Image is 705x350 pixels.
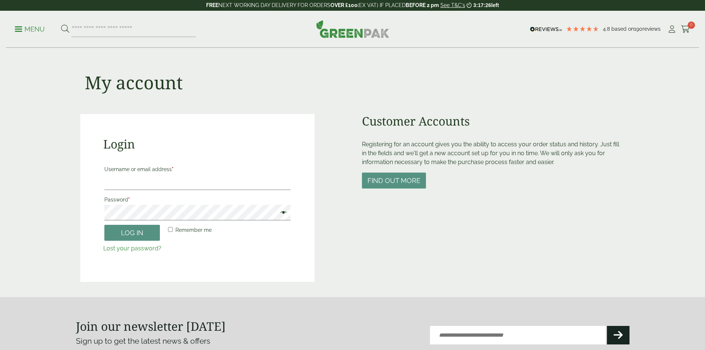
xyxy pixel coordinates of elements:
i: Cart [681,26,690,33]
img: GreenPak Supplies [316,20,389,38]
strong: FREE [206,2,218,8]
span: Based on [611,26,634,32]
span: reviews [642,26,661,32]
a: Menu [15,25,45,32]
i: My Account [667,26,677,33]
img: REVIEWS.io [530,27,562,32]
span: left [491,2,499,8]
h2: Customer Accounts [362,114,625,128]
a: Find out more [362,177,426,184]
h2: Login [103,137,292,151]
p: Registering for an account gives you the ability to access your order status and history. Just fi... [362,140,625,167]
input: Remember me [168,227,173,232]
strong: BEFORE 2 pm [406,2,439,8]
span: Remember me [175,227,212,233]
div: 4.79 Stars [566,26,599,32]
label: Password [104,194,291,205]
span: 3:17:26 [473,2,491,8]
a: Lost your password? [103,245,161,252]
p: Sign up to get the latest news & offers [76,335,325,347]
strong: OVER £100 [330,2,357,8]
span: 190 [634,26,642,32]
button: Find out more [362,173,426,189]
label: Username or email address [104,164,291,174]
button: Log in [104,225,160,241]
a: See T&C's [440,2,465,8]
h1: My account [85,72,183,93]
a: 0 [681,24,690,35]
p: Menu [15,25,45,34]
strong: Join our newsletter [DATE] [76,318,226,334]
span: 4.8 [603,26,611,32]
span: 0 [688,21,695,29]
